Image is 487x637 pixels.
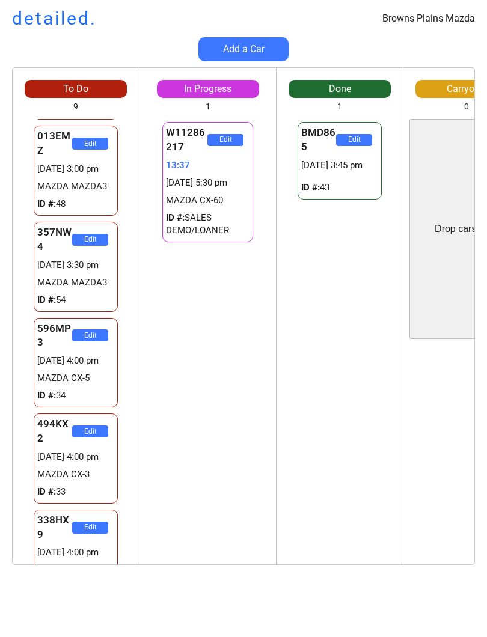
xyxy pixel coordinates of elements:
strong: ID #: [37,486,56,497]
button: Edit [72,138,108,150]
div: [DATE] 3:30 pm [37,259,114,272]
div: 013EMZ [37,129,72,158]
div: 43 [301,181,378,194]
div: 338HX9 [37,513,72,542]
div: 34 [37,389,114,402]
div: [DATE] 3:00 pm [37,163,114,175]
div: [DATE] 3:45 pm [301,159,378,172]
div: [DATE] 4:00 pm [37,451,114,463]
div: 494KX2 [37,417,72,446]
strong: ID #: [301,182,320,193]
div: 33 [37,486,114,498]
div: 1 [206,101,210,113]
div: To Do [25,82,127,96]
div: MAZDA MAZDA3 [37,276,114,289]
button: Add a Car [198,37,289,61]
div: [DATE] 4:00 pm [37,355,114,367]
button: Edit [72,425,108,437]
button: Edit [207,134,243,146]
div: [DATE] 5:30 pm [166,177,250,189]
div: 48 [37,198,114,210]
div: 357NW4 [37,225,72,254]
h1: detailed. [12,6,97,31]
div: MAZDA CX-5 [37,372,114,385]
div: [DATE] 4:00 pm [37,546,114,559]
button: Edit [336,134,372,146]
button: Edit [72,522,108,534]
div: W11286217 [166,126,208,154]
div: BMD865 [301,126,336,154]
div: SALES DEMO/LOANER [166,212,250,237]
div: MAZDA CX-60 [166,194,250,207]
button: Edit [72,329,108,341]
div: 0 [464,101,469,113]
div: MAZDA CX-3 [37,468,114,481]
div: Browns Plains Mazda [382,12,475,25]
strong: ID #: [166,212,185,223]
strong: ID #: [37,294,56,305]
button: Edit [72,234,108,246]
strong: ID #: [37,390,56,401]
div: Done [289,82,391,96]
div: MAZDA MAZDA3 [37,180,114,193]
div: 9 [73,101,78,113]
div: In Progress [157,82,259,96]
div: 1 [337,101,342,113]
div: 13:37 [166,159,250,172]
strong: ID #: [37,198,56,209]
div: 54 [37,294,114,306]
div: 596MP3 [37,322,72,350]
